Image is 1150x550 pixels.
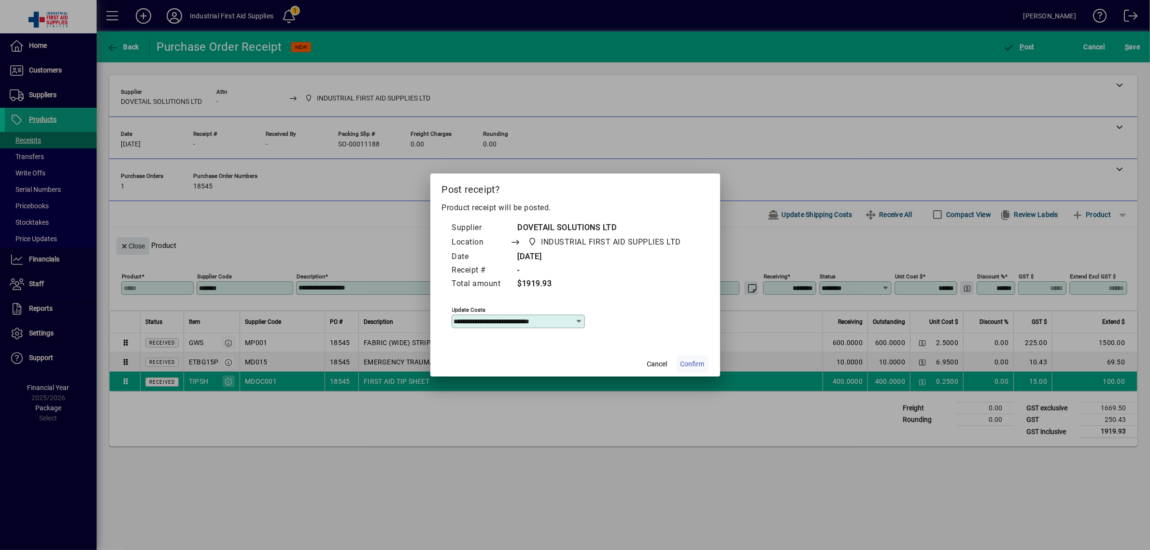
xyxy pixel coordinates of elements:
mat-label: Update costs [452,306,486,313]
span: INDUSTRIAL FIRST AID SUPPLIES LTD [525,235,685,249]
span: Confirm [681,359,705,369]
button: Confirm [677,355,709,373]
td: $1919.93 [511,277,700,291]
td: Date [452,250,511,264]
p: Product receipt will be posted. [442,202,709,214]
button: Cancel [642,355,673,373]
span: INDUSTRIAL FIRST AID SUPPLIES LTD [541,236,681,248]
span: Cancel [647,359,667,369]
h2: Post receipt? [430,174,720,202]
td: Receipt # [452,264,511,277]
td: Location [452,235,511,250]
td: DOVETAIL SOLUTIONS LTD [511,221,700,235]
td: Supplier [452,221,511,235]
td: [DATE] [511,250,700,264]
td: Total amount [452,277,511,291]
td: - [511,264,700,277]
